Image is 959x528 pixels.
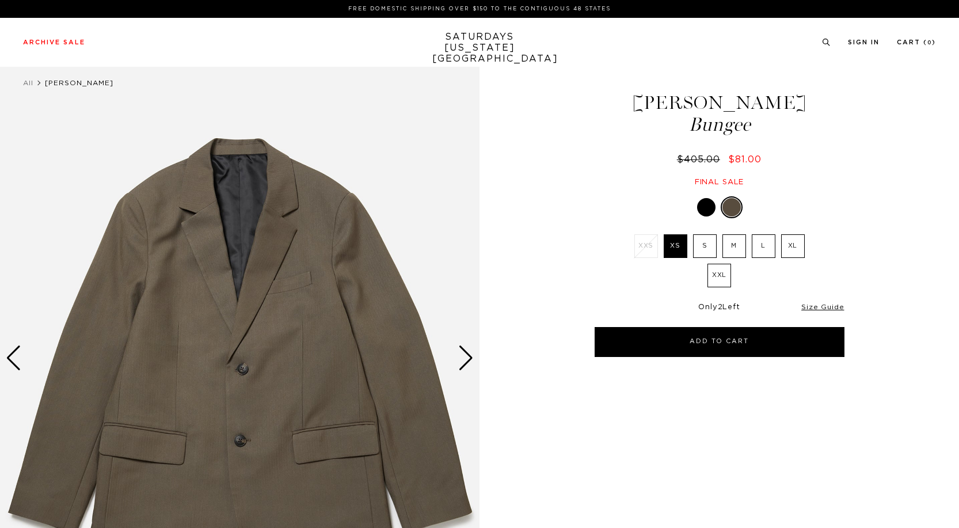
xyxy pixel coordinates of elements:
[6,345,21,371] div: Previous slide
[595,327,844,357] button: Add to Cart
[897,39,936,45] a: Cart (0)
[593,93,846,134] h1: [PERSON_NAME]
[707,264,731,287] label: XXL
[752,234,775,258] label: L
[595,303,844,313] div: Only Left
[927,40,932,45] small: 0
[693,234,717,258] label: S
[848,39,880,45] a: Sign In
[728,155,762,164] span: $81.00
[722,234,746,258] label: M
[677,155,725,164] del: $405.00
[23,39,85,45] a: Archive Sale
[45,79,113,86] span: [PERSON_NAME]
[593,177,846,187] div: Final sale
[718,303,723,311] span: 2
[801,303,844,310] a: Size Guide
[664,234,687,258] label: XS
[28,5,931,13] p: FREE DOMESTIC SHIPPING OVER $150 TO THE CONTIGUOUS 48 STATES
[458,345,474,371] div: Next slide
[781,234,805,258] label: XL
[593,115,846,134] span: Bungee
[23,79,33,86] a: All
[432,32,527,64] a: SATURDAYS[US_STATE][GEOGRAPHIC_DATA]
